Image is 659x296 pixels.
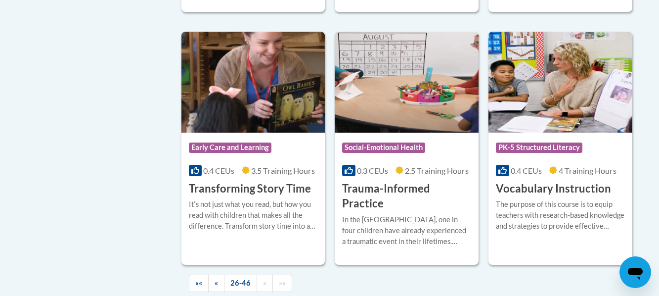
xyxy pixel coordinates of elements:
img: Course Logo [488,32,632,133]
a: Next [257,275,273,292]
a: 26-46 [224,275,257,292]
span: 4 Training Hours [559,166,616,175]
span: Early Care and Learning [189,143,271,152]
a: End [272,275,292,292]
h3: Transforming Story Time [189,181,311,197]
a: Begining [189,275,209,292]
h3: Trauma-Informed Practice [342,181,471,212]
div: The purpose of this course is to equip teachers with research-based knowledge and strategies to p... [496,199,625,232]
span: PK-5 Structured Literacy [496,143,582,152]
span: 3.5 Training Hours [251,166,315,175]
span: Social-Emotional Health [342,143,425,152]
img: Course Logo [181,32,325,133]
span: 0.3 CEUs [357,166,388,175]
iframe: Button to launch messaging window [619,256,651,288]
span: «« [195,279,202,287]
a: Course LogoPK-5 Structured Literacy0.4 CEUs4 Training Hours Vocabulary InstructionThe purpose of ... [488,32,632,264]
div: Itʹs not just what you read, but how you read with children that makes all the difference. Transf... [189,199,318,232]
div: In the [GEOGRAPHIC_DATA], one in four children have already experienced a traumatic event in thei... [342,214,471,247]
span: 0.4 CEUs [511,166,542,175]
span: » [263,279,266,287]
span: « [215,279,218,287]
a: Course LogoSocial-Emotional Health0.3 CEUs2.5 Training Hours Trauma-Informed PracticeIn the [GEOG... [335,32,479,264]
a: Previous [208,275,224,292]
a: Course LogoEarly Care and Learning0.4 CEUs3.5 Training Hours Transforming Story TimeItʹs not just... [181,32,325,264]
span: 0.4 CEUs [203,166,234,175]
h3: Vocabulary Instruction [496,181,611,197]
span: »» [279,279,286,287]
span: 2.5 Training Hours [405,166,469,175]
img: Course Logo [335,32,479,133]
